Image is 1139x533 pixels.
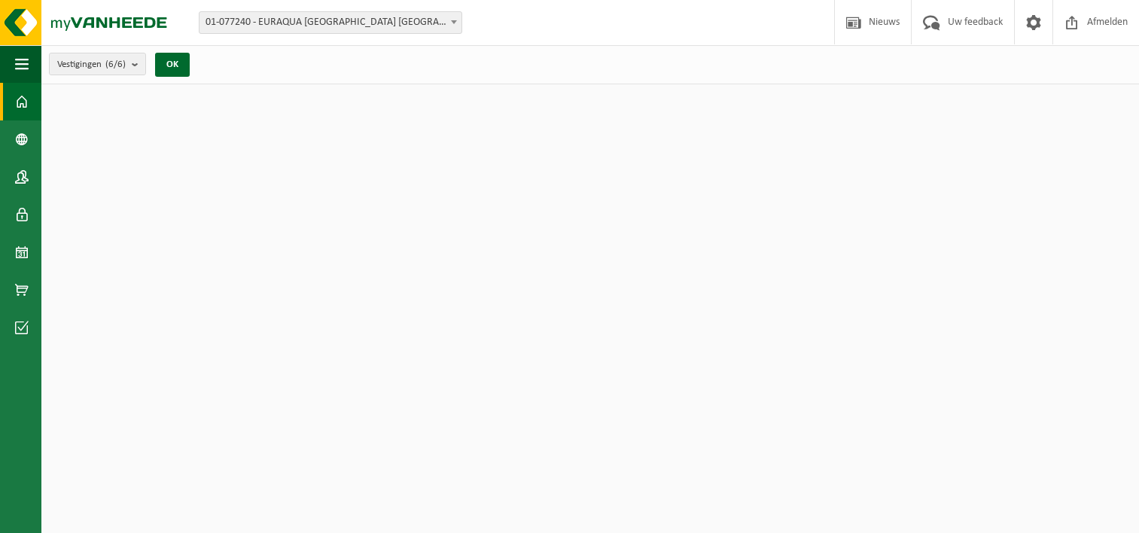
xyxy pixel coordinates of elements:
span: 01-077240 - EURAQUA EUROPE NV - WAREGEM [199,12,461,33]
count: (6/6) [105,59,126,69]
button: Vestigingen(6/6) [49,53,146,75]
span: Vestigingen [57,53,126,76]
button: OK [155,53,190,77]
span: 01-077240 - EURAQUA EUROPE NV - WAREGEM [199,11,462,34]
